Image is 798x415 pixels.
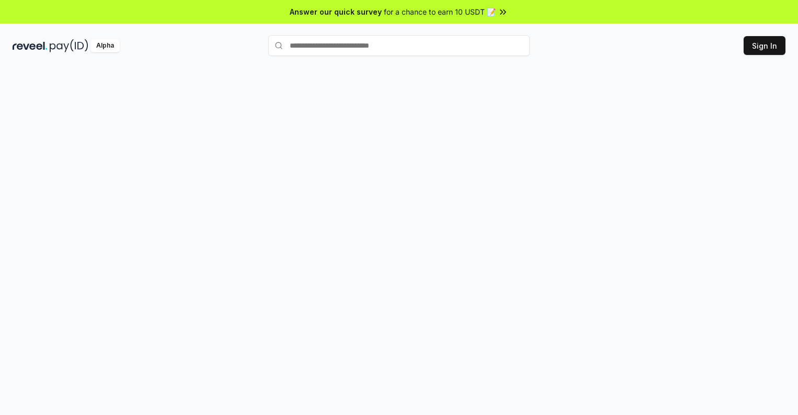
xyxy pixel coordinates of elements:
[50,39,88,52] img: pay_id
[384,6,496,17] span: for a chance to earn 10 USDT 📝
[290,6,382,17] span: Answer our quick survey
[13,39,48,52] img: reveel_dark
[90,39,120,52] div: Alpha
[744,36,785,55] button: Sign In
